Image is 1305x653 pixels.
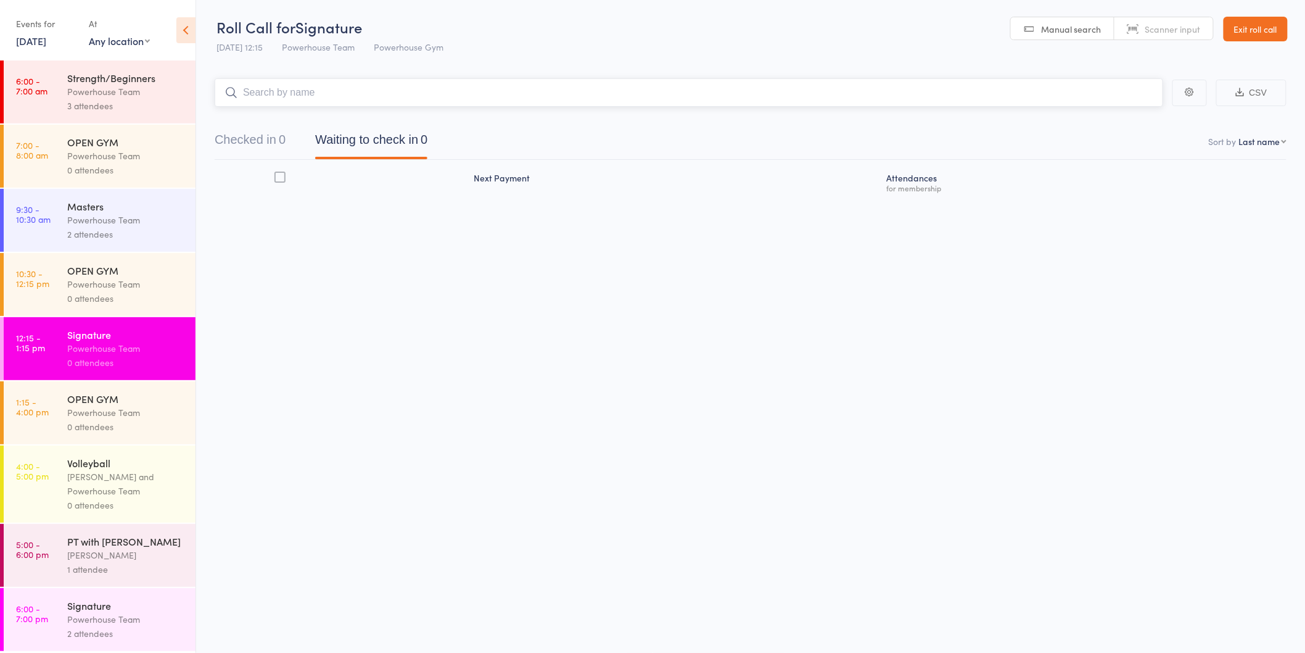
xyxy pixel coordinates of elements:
[16,461,49,481] time: 4:00 - 5:00 pm
[887,184,1282,192] div: for membership
[216,41,263,53] span: [DATE] 12:15
[16,604,48,623] time: 6:00 - 7:00 pm
[4,588,196,651] a: 6:00 -7:00 pmSignaturePowerhouse Team2 attendees
[4,381,196,444] a: 1:15 -4:00 pmOPEN GYMPowerhouse Team0 attendees
[67,498,185,512] div: 0 attendees
[67,470,185,498] div: [PERSON_NAME] and Powerhouse Team
[216,17,295,37] span: Roll Call for
[16,76,47,96] time: 6:00 - 7:00 am
[67,534,185,548] div: PT with [PERSON_NAME]
[16,268,49,288] time: 10:30 - 12:15 pm
[1145,23,1201,35] span: Scanner input
[374,41,443,53] span: Powerhouse Gym
[67,199,185,213] div: Masters
[89,14,150,34] div: At
[1239,135,1280,148] div: Last name
[215,127,286,159] button: Checked in0
[1224,17,1288,41] a: Exit roll call
[16,204,51,224] time: 9:30 - 10:30 am
[469,165,882,198] div: Next Payment
[4,446,196,523] a: 4:00 -5:00 pmVolleyball[PERSON_NAME] and Powerhouse Team0 attendees
[67,163,185,177] div: 0 attendees
[16,333,45,352] time: 12:15 - 1:15 pm
[89,34,150,48] div: Any location
[67,612,185,626] div: Powerhouse Team
[421,133,427,146] div: 0
[67,99,185,113] div: 3 attendees
[67,562,185,576] div: 1 attendee
[882,165,1286,198] div: Atten­dances
[4,317,196,380] a: 12:15 -1:15 pmSignaturePowerhouse Team0 attendees
[4,253,196,316] a: 10:30 -12:15 pmOPEN GYMPowerhouse Team0 attendees
[67,548,185,562] div: [PERSON_NAME]
[67,406,185,420] div: Powerhouse Team
[67,599,185,612] div: Signature
[315,127,427,159] button: Waiting to check in0
[67,341,185,356] div: Powerhouse Team
[67,392,185,406] div: OPEN GYM
[67,85,185,99] div: Powerhouse Team
[295,17,362,37] span: Signature
[67,456,185,470] div: Volleyball
[67,213,185,227] div: Powerhouse Team
[67,328,185,341] div: Signature
[16,14,76,34] div: Events for
[1042,23,1101,35] span: Manual search
[67,135,185,149] div: OPEN GYM
[1216,80,1286,106] button: CSV
[4,60,196,123] a: 6:00 -7:00 amStrength/BeginnersPowerhouse Team3 attendees
[215,78,1163,107] input: Search by name
[4,524,196,587] a: 5:00 -6:00 pmPT with [PERSON_NAME][PERSON_NAME]1 attendee
[282,41,355,53] span: Powerhouse Team
[67,420,185,434] div: 0 attendees
[1209,135,1237,148] label: Sort by
[67,626,185,641] div: 2 attendees
[67,227,185,241] div: 2 attendees
[67,149,185,163] div: Powerhouse Team
[67,356,185,370] div: 0 attendees
[16,34,46,48] a: [DATE]
[67,264,185,277] div: OPEN GYM
[16,140,48,160] time: 7:00 - 8:00 am
[67,291,185,306] div: 0 attendees
[16,397,49,417] time: 1:15 - 4:00 pm
[16,539,49,559] time: 5:00 - 6:00 pm
[67,71,185,85] div: Strength/Beginners
[4,125,196,188] a: 7:00 -8:00 amOPEN GYMPowerhouse Team0 attendees
[4,189,196,252] a: 9:30 -10:30 amMastersPowerhouse Team2 attendees
[67,277,185,291] div: Powerhouse Team
[279,133,286,146] div: 0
